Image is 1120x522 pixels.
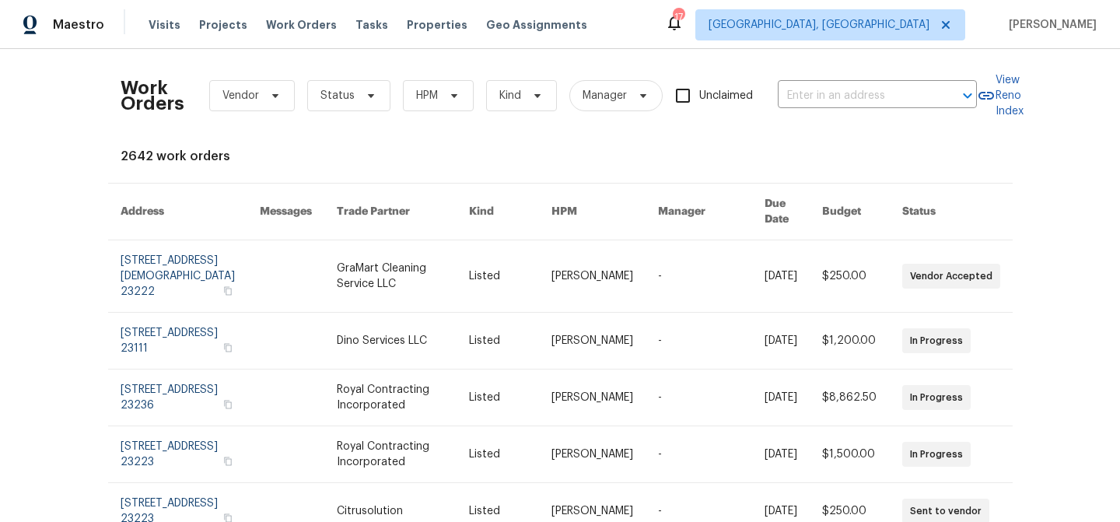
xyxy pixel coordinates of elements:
button: Copy Address [221,398,235,412]
span: [GEOGRAPHIC_DATA], [GEOGRAPHIC_DATA] [709,17,929,33]
span: Projects [199,17,247,33]
td: Royal Contracting Incorporated [324,426,457,483]
td: Listed [457,313,539,370]
span: Status [320,88,355,103]
td: [PERSON_NAME] [539,313,646,370]
td: [PERSON_NAME] [539,370,646,426]
th: Trade Partner [324,184,457,240]
div: 17 [673,9,684,25]
th: Messages [247,184,324,240]
span: Maestro [53,17,104,33]
td: Listed [457,426,539,483]
th: Kind [457,184,539,240]
span: Manager [583,88,627,103]
th: HPM [539,184,646,240]
td: GraMart Cleaning Service LLC [324,240,457,313]
span: HPM [416,88,438,103]
span: Tasks [355,19,388,30]
td: Dino Services LLC [324,313,457,370]
span: Geo Assignments [486,17,587,33]
td: - [646,370,752,426]
th: Due Date [752,184,810,240]
td: - [646,426,752,483]
button: Open [957,85,978,107]
span: Visits [149,17,180,33]
th: Manager [646,184,752,240]
span: Vendor [222,88,259,103]
span: Unclaimed [699,88,753,104]
td: Listed [457,240,539,313]
th: Address [108,184,247,240]
th: Budget [810,184,890,240]
span: Kind [499,88,521,103]
button: Copy Address [221,284,235,298]
td: Royal Contracting Incorporated [324,370,457,426]
h2: Work Orders [121,80,184,111]
div: 2642 work orders [121,149,999,164]
input: Enter in an address [778,84,933,108]
td: [PERSON_NAME] [539,240,646,313]
span: Work Orders [266,17,337,33]
td: - [646,313,752,370]
span: Properties [407,17,467,33]
a: View Reno Index [977,72,1024,119]
button: Copy Address [221,341,235,355]
td: Listed [457,370,539,426]
th: Status [890,184,1013,240]
span: [PERSON_NAME] [1003,17,1097,33]
td: [PERSON_NAME] [539,426,646,483]
button: Copy Address [221,454,235,468]
td: - [646,240,752,313]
